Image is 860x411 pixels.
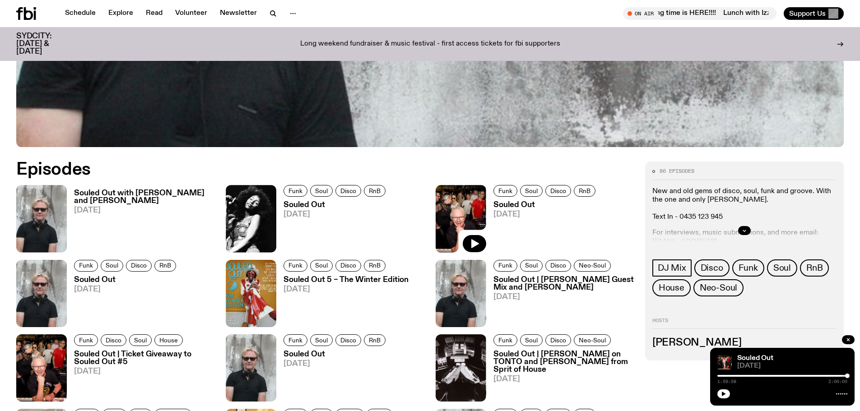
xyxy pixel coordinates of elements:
[498,188,512,194] span: Funk
[579,337,606,343] span: Neo-Soul
[310,185,333,197] a: Soul
[226,334,276,402] img: Stephen looks directly at the camera, wearing a black tee, black sunglasses and headphones around...
[170,7,213,20] a: Volunteer
[493,375,634,383] span: [DATE]
[652,259,692,277] a: DJ Mix
[364,185,386,197] a: RnB
[784,7,844,20] button: Support Us
[493,260,517,272] a: Funk
[284,211,388,218] span: [DATE]
[623,7,776,20] button: On AirLunch with Izzy Page | Spring time is HERE!!!!Lunch with Izzy Page | Spring time is HERE!!!!
[574,334,611,346] a: Neo-Soul
[340,262,356,269] span: Disco
[579,188,590,194] span: RnB
[737,363,847,369] span: [DATE]
[101,260,123,272] a: Soul
[579,262,606,269] span: Neo-Soul
[131,262,147,269] span: Disco
[520,260,543,272] a: Soul
[493,211,598,218] span: [DATE]
[74,286,179,293] span: [DATE]
[315,188,328,194] span: Soul
[436,260,486,327] img: Stephen looks directly at the camera, wearing a black tee, black sunglasses and headphones around...
[284,185,307,197] a: Funk
[550,262,566,269] span: Disco
[493,334,517,346] a: Funk
[498,337,512,343] span: Funk
[16,185,67,252] img: Stephen looks directly at the camera, wearing a black tee, black sunglasses and headphones around...
[159,262,171,269] span: RnB
[74,260,98,272] a: Funk
[737,355,773,362] a: Souled Out
[364,260,386,272] a: RnB
[525,188,538,194] span: Soul
[284,360,388,368] span: [DATE]
[520,185,543,197] a: Soul
[574,260,611,272] a: Neo-Soul
[154,260,176,272] a: RnB
[828,379,847,384] span: 2:00:00
[658,263,686,273] span: DJ Mix
[276,276,409,327] a: Souled Out 5 – The Winter Edition[DATE]
[284,260,307,272] a: Funk
[315,337,328,343] span: Soul
[701,263,723,273] span: Disco
[67,276,179,327] a: Souled Out[DATE]
[486,201,598,252] a: Souled Out[DATE]
[134,337,147,343] span: Soul
[545,260,571,272] a: Disco
[493,201,598,209] h3: Souled Out
[369,262,381,269] span: RnB
[493,351,634,374] h3: Souled Out | [PERSON_NAME] on TONTO and [PERSON_NAME] from Sprit of House
[369,188,381,194] span: RnB
[335,334,361,346] a: Disco
[140,7,168,20] a: Read
[660,169,694,174] span: 86 episodes
[103,7,139,20] a: Explore
[550,188,566,194] span: Disco
[717,379,736,384] span: 1:59:58
[129,334,152,346] a: Soul
[79,262,93,269] span: Funk
[659,283,684,293] span: House
[16,260,67,327] img: Stephen looks directly at the camera, wearing a black tee, black sunglasses and headphones around...
[16,32,74,55] h3: SYDCITY: [DATE] & [DATE]
[126,260,152,272] a: Disco
[493,185,517,197] a: Funk
[806,263,823,273] span: RnB
[340,337,356,343] span: Disco
[67,189,215,252] a: Souled Out with [PERSON_NAME] and [PERSON_NAME][DATE]
[545,334,571,346] a: Disco
[525,262,538,269] span: Soul
[486,276,634,327] a: Souled Out | [PERSON_NAME] Guest Mix and [PERSON_NAME][DATE]
[767,259,797,277] a: Soul
[652,318,837,329] h2: Hosts
[486,351,634,402] a: Souled Out | [PERSON_NAME] on TONTO and [PERSON_NAME] from Sprit of House[DATE]
[700,283,737,293] span: Neo-Soul
[574,185,595,197] a: RnB
[335,260,361,272] a: Disco
[284,276,409,284] h3: Souled Out 5 – The Winter Edition
[800,259,829,277] a: RnB
[652,187,837,222] p: New and old gems of disco, soul, funk and groove. With the one and only [PERSON_NAME]. Text In - ...
[739,263,758,273] span: Funk
[498,262,512,269] span: Funk
[545,185,571,197] a: Disco
[67,351,215,402] a: Souled Out | Ticket Giveaway to Souled Out #5[DATE]
[276,351,388,402] a: Souled Out[DATE]
[288,337,302,343] span: Funk
[789,9,826,18] span: Support Us
[106,337,121,343] span: Disco
[79,337,93,343] span: Funk
[732,259,764,277] a: Funk
[525,337,538,343] span: Soul
[159,337,178,343] span: House
[74,189,215,205] h3: Souled Out with [PERSON_NAME] and [PERSON_NAME]
[16,162,564,178] h2: Episodes
[364,334,386,346] a: RnB
[276,201,388,252] a: Souled Out[DATE]
[74,368,215,375] span: [DATE]
[284,351,388,358] h3: Souled Out
[284,334,307,346] a: Funk
[288,262,302,269] span: Funk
